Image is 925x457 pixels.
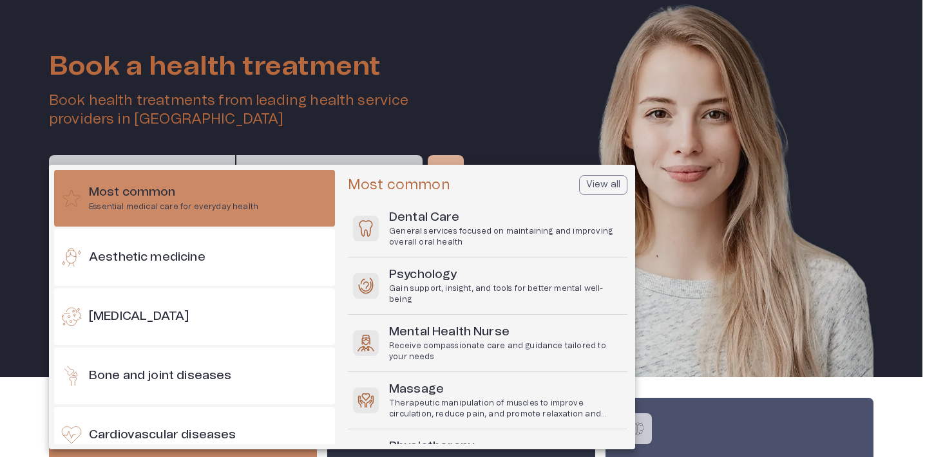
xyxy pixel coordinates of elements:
h6: Cardiovascular diseases [89,427,236,444]
h6: Psychology [389,266,622,284]
p: Gain support, insight, and tools for better mental well-being [389,283,622,305]
p: View all [586,178,620,192]
h6: Dental Care [389,209,622,227]
h6: Most common [89,184,258,201]
h6: Mental Health Nurse [389,324,622,341]
h6: Aesthetic medicine [89,249,205,266]
h6: [MEDICAL_DATA] [89,308,189,326]
button: View all [579,175,627,195]
h6: Massage [389,381,622,398]
h6: Bone and joint diseases [89,368,231,385]
p: Receive compassionate care and guidance tailored to your needs [389,340,622,362]
p: General services focused on maintaining and improving overall oral health [389,226,622,248]
h6: Physiotherapy [389,438,622,456]
p: Essential medical care for everyday health [89,201,258,212]
h5: Most common [348,176,450,194]
p: Therapeutic manipulation of muscles to improve circulation, reduce pain, and promote relaxation a... [389,398,622,420]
